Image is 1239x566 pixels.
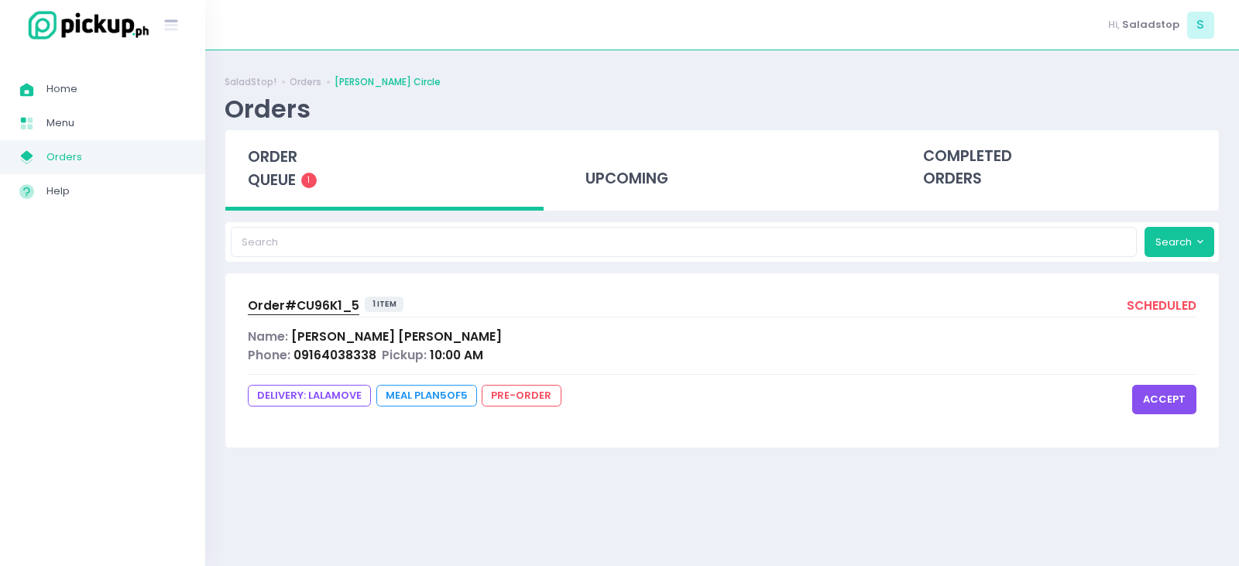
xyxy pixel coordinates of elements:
[563,130,881,206] div: upcoming
[1127,297,1196,317] div: scheduled
[46,79,186,99] span: Home
[248,328,288,345] span: Name:
[46,147,186,167] span: Orders
[365,297,404,312] span: 1 item
[248,385,371,406] span: DELIVERY: lalamove
[482,385,561,406] span: pre-order
[293,347,376,363] span: 09164038338
[248,297,359,317] a: Order#CU96K1_5
[335,75,441,89] a: [PERSON_NAME] Circle
[901,130,1219,206] div: completed orders
[225,75,276,89] a: SaladStop!
[225,94,311,124] div: Orders
[248,297,359,314] span: Order# CU96K1_5
[231,227,1138,256] input: Search
[301,173,317,188] span: 1
[19,9,151,42] img: logo
[46,113,186,133] span: Menu
[248,347,290,363] span: Phone:
[290,75,321,89] a: Orders
[1108,17,1120,33] span: Hi,
[46,181,186,201] span: Help
[376,385,477,406] span: Meal Plan 5 of 5
[1122,17,1179,33] span: Saladstop
[430,347,483,363] span: 10:00 AM
[1145,227,1214,256] button: Search
[291,328,502,345] span: [PERSON_NAME] [PERSON_NAME]
[1132,385,1196,414] button: accept
[382,347,427,363] span: Pickup:
[1187,12,1214,39] span: S
[248,146,297,190] span: order queue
